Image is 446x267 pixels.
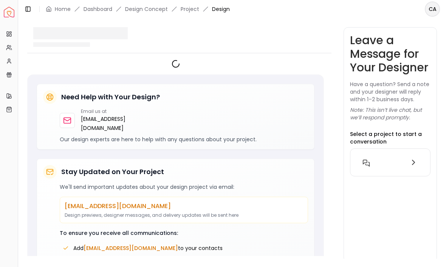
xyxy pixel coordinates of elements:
[61,167,164,177] h5: Stay Updated on Your Project
[350,130,431,145] p: Select a project to start a conversation
[61,92,160,102] h5: Need Help with Your Design?
[181,5,199,13] a: Project
[350,80,431,103] p: Have a question? Send a note and your designer will reply within 1–2 business days.
[81,108,125,114] p: Email us at
[65,212,303,218] p: Design previews, designer messages, and delivery updates will be sent here
[350,106,431,121] p: Note: This isn’t live chat, but we’ll respond promptly.
[55,5,71,13] a: Home
[60,229,308,237] p: To ensure you receive all communications:
[46,5,230,13] nav: breadcrumb
[65,202,303,211] p: [EMAIL_ADDRESS][DOMAIN_NAME]
[84,5,112,13] a: Dashboard
[125,5,168,13] li: Design Concept
[426,2,439,16] span: CA
[4,7,14,17] img: Spacejoy Logo
[84,244,178,252] span: [EMAIL_ADDRESS][DOMAIN_NAME]
[60,136,308,143] p: Our design experts are here to help with any questions about your project.
[4,7,14,17] a: Spacejoy
[425,2,440,17] button: CA
[212,5,230,13] span: Design
[60,183,308,191] p: We'll send important updates about your design project via email:
[73,244,223,252] span: Add to your contacts
[350,34,431,74] h3: Leave a Message for Your Designer
[81,114,125,133] a: [EMAIL_ADDRESS][DOMAIN_NAME]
